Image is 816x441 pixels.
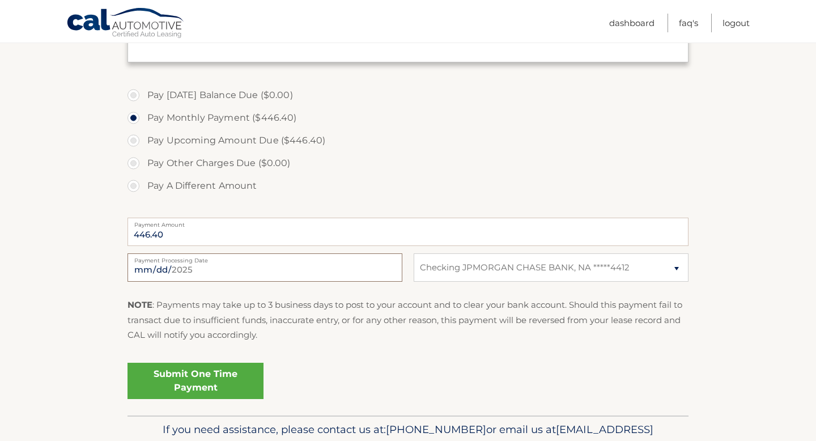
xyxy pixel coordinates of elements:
[127,253,402,282] input: Payment Date
[127,218,688,246] input: Payment Amount
[127,218,688,227] label: Payment Amount
[386,423,486,436] span: [PHONE_NUMBER]
[127,84,688,107] label: Pay [DATE] Balance Due ($0.00)
[609,14,654,32] a: Dashboard
[127,129,688,152] label: Pay Upcoming Amount Due ($446.40)
[127,152,688,175] label: Pay Other Charges Due ($0.00)
[127,363,263,399] a: Submit One Time Payment
[66,7,185,40] a: Cal Automotive
[679,14,698,32] a: FAQ's
[127,253,402,262] label: Payment Processing Date
[127,299,152,310] strong: NOTE
[127,175,688,197] label: Pay A Different Amount
[722,14,750,32] a: Logout
[127,107,688,129] label: Pay Monthly Payment ($446.40)
[127,298,688,342] p: : Payments may take up to 3 business days to post to your account and to clear your bank account....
